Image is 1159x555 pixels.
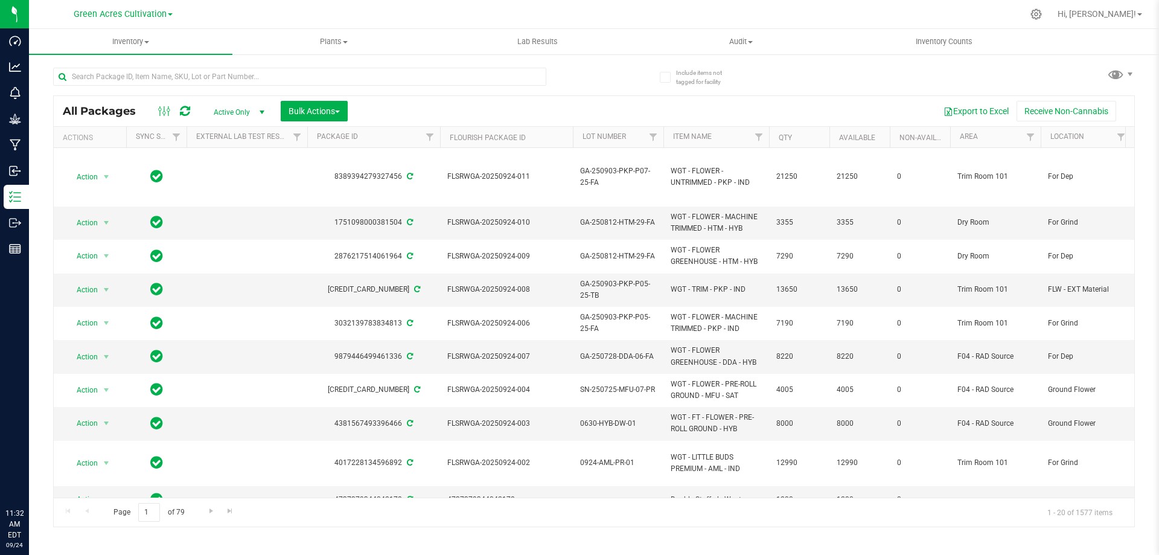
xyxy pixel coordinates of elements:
[66,281,98,298] span: Action
[640,36,842,47] span: Audit
[99,491,114,508] span: select
[936,101,1017,121] button: Export to Excel
[899,36,989,47] span: Inventory Counts
[150,381,163,398] span: In Sync
[897,457,943,469] span: 0
[643,127,663,147] a: Filter
[66,382,98,399] span: Action
[447,418,566,429] span: FLSRWGA-20250924-003
[837,494,883,505] span: 1200
[5,541,24,550] p: 09/24
[957,217,1033,228] span: Dry Room
[99,168,114,185] span: select
[671,245,762,268] span: WGT - FLOWER GREENHOUSE - HTM - HYB
[837,251,883,262] span: 7290
[447,351,566,362] span: FLSRWGA-20250924-007
[66,248,98,265] span: Action
[1048,384,1124,396] span: Ground Flower
[289,106,340,116] span: Bulk Actions
[53,68,546,86] input: Search Package ID, Item Name, SKU, Lot or Part Number...
[405,352,413,361] span: Sync from Compliance System
[897,384,943,396] span: 0
[66,491,98,508] span: Action
[66,415,98,432] span: Action
[897,418,943,429] span: 0
[74,9,167,19] span: Green Acres Cultivation
[1048,318,1124,329] span: For Grind
[405,172,413,181] span: Sync from Compliance System
[957,384,1033,396] span: F04 - RAD Source
[1058,9,1136,19] span: Hi, [PERSON_NAME]!
[99,348,114,365] span: select
[447,171,566,182] span: FLSRWGA-20250924-011
[66,214,98,231] span: Action
[837,217,883,228] span: 3355
[99,415,114,432] span: select
[447,318,566,329] span: FLSRWGA-20250924-006
[9,61,21,73] inline-svg: Analytics
[447,457,566,469] span: FLSRWGA-20250924-002
[1038,503,1122,521] span: 1 - 20 of 1577 items
[897,171,943,182] span: 0
[1048,251,1124,262] span: For Dep
[837,384,883,396] span: 4005
[580,418,656,429] span: 0630-HYB-DW-01
[447,494,566,505] span: 4737379344042178
[305,318,442,329] div: 3032139783834813
[1048,418,1124,429] span: Ground Flower
[1050,132,1084,141] a: Location
[405,319,413,327] span: Sync from Compliance System
[305,217,442,228] div: 1751098000381504
[305,494,442,505] div: 4737379344042178
[1048,457,1124,469] span: For Grind
[671,452,762,475] span: WGT - LITTLE BUDS PREMIUM - AML - IND
[150,248,163,265] span: In Sync
[29,36,232,47] span: Inventory
[447,217,566,228] span: FLSRWGA-20250924-010
[66,455,98,472] span: Action
[150,491,163,508] span: In Sync
[317,132,358,141] a: Package ID
[103,503,194,522] span: Page of 79
[136,132,182,141] a: Sync Status
[839,133,875,142] a: Available
[305,418,442,429] div: 4381567493396466
[1048,171,1124,182] span: For Dep
[580,165,656,188] span: GA-250903-PKP-P07-25-FA
[150,168,163,185] span: In Sync
[776,494,822,505] span: 1200
[671,165,762,188] span: WGT - FLOWER - UNTRIMMED - PKP - IND
[305,457,442,469] div: 4017228134596892
[897,217,943,228] span: 0
[580,351,656,362] span: GA-250728-DDA-06-FA
[897,251,943,262] span: 0
[196,132,291,141] a: External Lab Test Result
[580,278,656,301] span: GA-250903-PKP-P05-25-TB
[580,251,656,262] span: GA-250812-HTM-29-FA
[580,312,656,335] span: GA-250903-PKP-P05-25-FA
[447,251,566,262] span: FLSRWGA-20250924-009
[779,133,792,142] a: Qty
[1017,101,1116,121] button: Receive Non-Cannabis
[9,87,21,99] inline-svg: Monitoring
[63,133,121,142] div: Actions
[9,217,21,229] inline-svg: Outbound
[305,251,442,262] div: 2876217514061964
[776,384,822,396] span: 4005
[9,191,21,203] inline-svg: Inventory
[9,35,21,47] inline-svg: Dashboard
[671,312,762,335] span: WGT - FLOWER - MACHINE TRIMMED - PKP - IND
[897,494,943,505] span: 0
[671,345,762,368] span: WGT - FLOWER GREENHOUSE - DDA - HYB
[639,29,843,54] a: Audit
[776,351,822,362] span: 8220
[580,457,656,469] span: 0924-AML-PR-01
[843,29,1046,54] a: Inventory Counts
[405,419,413,428] span: Sync from Compliance System
[957,171,1033,182] span: Trim Room 101
[12,458,48,495] iframe: Resource center
[281,101,348,121] button: Bulk Actions
[897,318,943,329] span: 0
[1048,217,1124,228] span: For Grind
[671,284,762,295] span: WGT - TRIM - PKP - IND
